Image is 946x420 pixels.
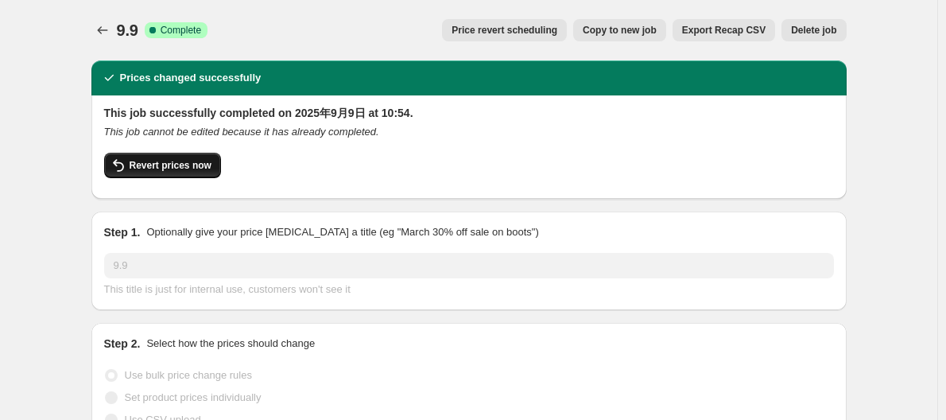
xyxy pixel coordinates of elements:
span: Price revert scheduling [452,24,557,37]
h2: Prices changed successfully [120,70,262,86]
button: Price change jobs [91,19,114,41]
span: This title is just for internal use, customers won't see it [104,283,351,295]
span: Export Recap CSV [682,24,766,37]
span: Complete [161,24,201,37]
input: 30% off holiday sale [104,253,834,278]
span: Delete job [791,24,836,37]
p: Optionally give your price [MEDICAL_DATA] a title (eg "March 30% off sale on boots") [146,224,538,240]
button: Delete job [781,19,846,41]
button: Price revert scheduling [442,19,567,41]
p: Select how the prices should change [146,336,315,352]
span: 9.9 [117,21,138,39]
button: Copy to new job [573,19,666,41]
h2: Step 2. [104,336,141,352]
span: Revert prices now [130,159,211,172]
button: Export Recap CSV [673,19,775,41]
span: Copy to new job [583,24,657,37]
button: Revert prices now [104,153,221,178]
h2: Step 1. [104,224,141,240]
span: Set product prices individually [125,391,262,403]
span: Use bulk price change rules [125,369,252,381]
i: This job cannot be edited because it has already completed. [104,126,379,138]
h2: This job successfully completed on 2025年9月9日 at 10:54. [104,105,834,121]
